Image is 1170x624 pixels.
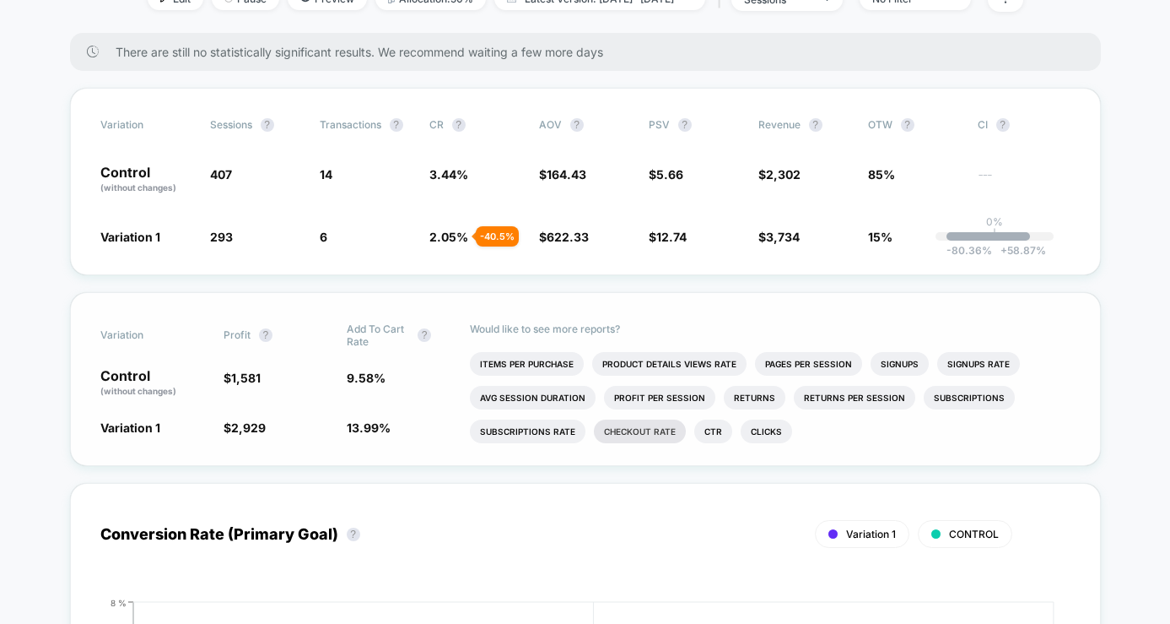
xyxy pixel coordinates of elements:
[429,230,468,244] span: 2.05 %
[694,420,732,443] li: Ctr
[470,352,584,376] li: Items Per Purchase
[224,421,266,435] span: $
[539,167,586,182] span: $
[594,420,686,443] li: Checkout Rate
[347,421,391,435] span: 13.99 %
[993,228,996,241] p: |
[100,165,193,194] p: Control
[868,118,961,132] span: OTW
[452,118,466,132] button: ?
[766,167,801,182] span: 2,302
[871,352,929,376] li: Signups
[724,386,785,410] li: Returns
[678,118,692,132] button: ?
[755,352,862,376] li: Pages Per Session
[429,167,468,182] span: 3.44 %
[766,230,800,244] span: 3,734
[210,167,232,182] span: 407
[758,230,800,244] span: $
[986,215,1003,228] p: 0%
[901,118,914,132] button: ?
[649,118,670,131] span: PSV
[868,230,892,244] span: 15%
[978,170,1070,194] span: ---
[100,182,176,193] span: (without changes)
[100,421,160,435] span: Variation 1
[649,167,683,182] span: $
[210,230,233,244] span: 293
[390,118,403,132] button: ?
[949,528,999,540] span: CONTROL
[116,45,1067,59] span: There are still no statistically significant results. We recommend waiting a few more days
[261,118,274,132] button: ?
[231,421,266,435] span: 2,929
[547,230,589,244] span: 622.33
[476,226,519,247] div: - 40.5 %
[547,167,586,182] span: 164.43
[868,167,895,182] span: 85%
[100,369,207,398] p: Control
[570,118,584,132] button: ?
[758,118,801,131] span: Revenue
[741,420,792,443] li: Clicks
[539,230,589,244] span: $
[347,371,386,385] span: 9.58 %
[320,230,327,244] span: 6
[470,386,596,410] li: Avg Session Duration
[1000,244,1007,257] span: +
[592,352,747,376] li: Product Details Views Rate
[100,118,193,132] span: Variation
[224,328,251,341] span: Profit
[100,230,160,244] span: Variation 1
[429,118,444,131] span: CR
[418,328,431,342] button: ?
[656,167,683,182] span: 5.66
[846,528,896,540] span: Variation 1
[347,323,409,348] span: Add To Cart Rate
[794,386,915,410] li: Returns Per Session
[100,323,193,348] span: Variation
[470,323,1070,335] p: Would like to see more reports?
[539,118,562,131] span: AOV
[992,244,1046,257] span: 58.87 %
[210,118,252,131] span: Sessions
[978,118,1070,132] span: CI
[809,118,822,132] button: ?
[111,597,127,607] tspan: 8 %
[758,167,801,182] span: $
[924,386,1015,410] li: Subscriptions
[320,167,332,182] span: 14
[320,118,381,131] span: Transactions
[996,118,1010,132] button: ?
[347,528,360,541] button: ?
[937,352,1020,376] li: Signups Rate
[231,371,261,385] span: 1,581
[100,386,176,396] span: (without changes)
[604,386,715,410] li: Profit Per Session
[224,371,261,385] span: $
[470,420,585,443] li: Subscriptions Rate
[649,230,687,244] span: $
[259,328,272,342] button: ?
[946,244,992,257] span: -80.36 %
[656,230,687,244] span: 12.74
